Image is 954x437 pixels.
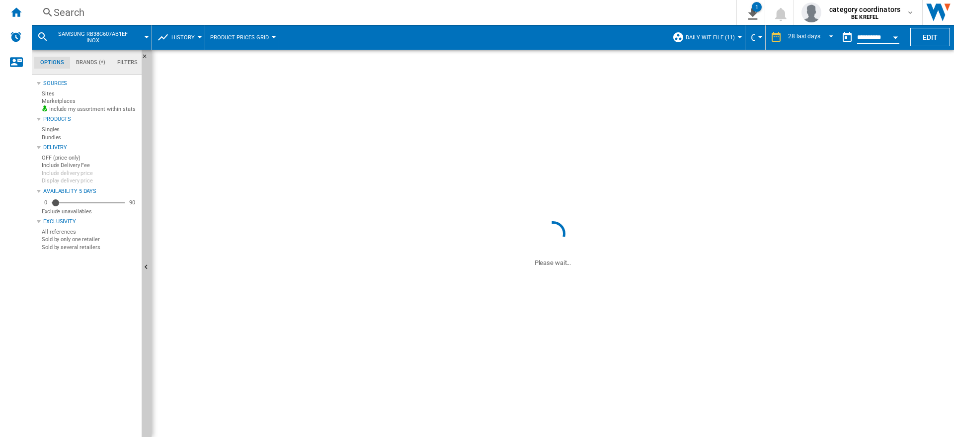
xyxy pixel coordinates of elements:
[10,31,22,43] img: alerts-logo.svg
[829,4,900,14] span: category coordinators
[851,14,878,20] b: BE KREFEL
[54,5,711,19] div: Search
[752,2,762,12] div: 1
[801,2,821,22] img: profile.jpg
